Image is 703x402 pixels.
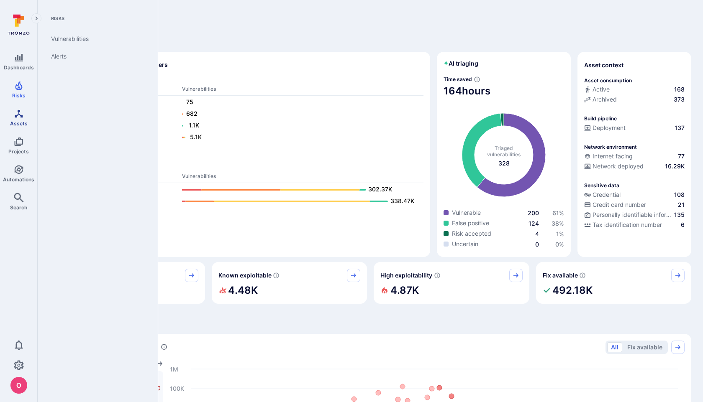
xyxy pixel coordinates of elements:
div: Commits seen in the last 180 days [584,85,685,95]
a: Archived373 [584,95,685,104]
a: 338.47K [182,196,415,206]
span: Projects [8,148,29,155]
a: 4 [535,230,539,237]
span: Dev scanners [56,76,423,82]
h2: AI triaging [444,59,478,68]
span: Vulnerable [452,209,481,217]
a: 200 [528,209,539,216]
svg: Confirmed exploitable by KEV [273,272,280,279]
div: Evidence indicative of processing credit card numbers [584,201,685,211]
div: Evidence indicative of processing personally identifiable information [584,211,685,221]
p: Sensitive data [584,182,619,188]
span: 61 % [552,209,564,216]
span: High exploitability [380,271,432,280]
a: 0% [555,241,564,248]
span: Network deployed [593,162,644,170]
span: Asset context [584,61,623,69]
a: 0 [535,241,539,248]
text: 1.1K [189,122,199,129]
span: Deployment [593,124,626,132]
span: Assets [10,120,28,127]
span: 38 % [552,220,564,227]
span: Search [10,204,27,211]
div: Evidence indicative of handling user or service credentials [584,191,685,201]
a: Network deployed16.29K [584,162,685,170]
text: 302.37K [368,186,392,193]
a: 1% [556,230,564,237]
span: 16.29K [665,162,685,170]
p: Build pipeline [584,115,617,122]
div: Credential [584,191,621,199]
p: Asset consumption [584,77,632,84]
button: Fix available [623,342,666,352]
div: Active [584,85,610,94]
span: 168 [674,85,685,94]
span: Discover [49,35,691,47]
div: Tax identification number [584,221,662,229]
div: Code repository is archived [584,95,685,105]
th: Vulnerabilities [182,173,423,183]
a: Tax identification number6 [584,221,685,229]
img: ACg8ocJcCe-YbLxGm5tc0PuNRxmgP8aEm0RBXn6duO8aeMVK9zjHhw=s96-c [10,377,27,394]
span: 77 [678,152,685,160]
a: 1.1K [182,121,415,131]
div: Configured deployment pipeline [584,124,685,134]
a: Deployment137 [584,124,685,132]
a: 38% [552,220,564,227]
span: Active [593,85,610,94]
span: Archived [593,95,617,104]
th: Vulnerabilities [182,85,423,96]
span: 21 [678,201,685,209]
svg: Vulnerabilities with fix available [579,272,586,279]
text: 682 [186,110,198,117]
a: Vulnerabilities [44,30,148,48]
div: Deployment [584,124,626,132]
span: 1 % [556,230,564,237]
span: Internet facing [593,152,633,160]
span: 108 [674,191,685,199]
div: Personally identifiable information (PII) [584,211,672,219]
span: Triaged vulnerabilities [487,145,521,158]
span: 137 [675,124,685,132]
span: 124 [529,220,539,227]
svg: EPSS score ≥ 0.7 [434,272,441,279]
div: High exploitability [374,262,529,304]
a: Personally identifiable information (PII)135 [584,211,685,219]
span: 0 % [555,241,564,248]
a: 682 [182,109,415,119]
span: 164 hours [444,84,564,98]
div: Evidence indicative of processing tax identification numbers [584,221,685,231]
i: Expand navigation menu [33,15,39,22]
a: Credit card number21 [584,201,685,209]
text: 100K [170,384,184,392]
a: 5.1K [182,132,415,142]
span: Risks [12,92,26,99]
span: Time saved [444,76,472,82]
a: Credential108 [584,191,685,199]
a: 302.37K [182,185,415,195]
a: Active168 [584,85,685,94]
span: False positive [452,219,489,227]
button: Expand navigation menu [31,13,41,23]
div: Network deployed [584,162,644,170]
div: Archived [584,95,617,104]
div: Fix available [536,262,692,304]
span: Risk accepted [452,229,491,238]
span: Ops scanners [56,163,423,169]
svg: Estimated based on an average time of 30 mins needed to triage each vulnerability [474,76,480,83]
text: 1M [170,365,178,372]
span: 6 [681,221,685,229]
span: Known exploitable [218,271,272,280]
span: Prioritize [49,317,691,329]
span: Credit card number [593,201,646,209]
span: Risks [44,15,148,22]
span: Automations [3,176,34,183]
h2: 4.48K [228,282,258,299]
div: Evidence that the asset is packaged and deployed somewhere [584,162,685,172]
div: Known exploitable [212,262,367,304]
a: Internet facing77 [584,152,685,160]
div: Credit card number [584,201,646,209]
